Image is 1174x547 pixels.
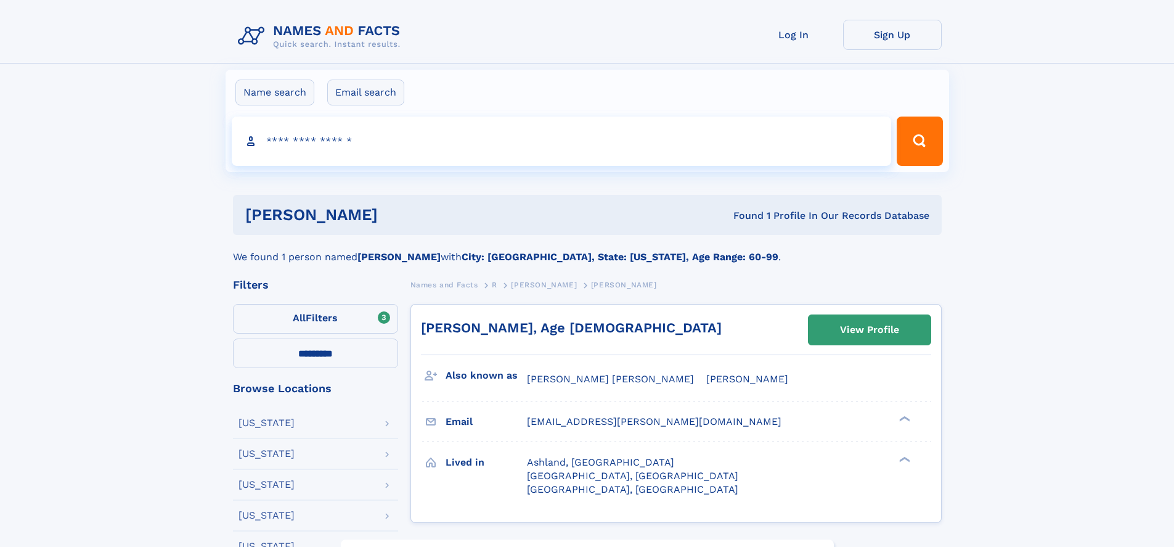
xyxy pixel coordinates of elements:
[896,415,911,423] div: ❯
[527,483,738,495] span: [GEOGRAPHIC_DATA], [GEOGRAPHIC_DATA]
[446,365,527,386] h3: Also known as
[238,449,295,459] div: [US_STATE]
[238,480,295,490] div: [US_STATE]
[492,277,497,292] a: R
[896,455,911,463] div: ❯
[809,315,931,345] a: View Profile
[327,80,404,105] label: Email search
[233,383,398,394] div: Browse Locations
[555,209,929,223] div: Found 1 Profile In Our Records Database
[527,373,694,385] span: [PERSON_NAME] [PERSON_NAME]
[511,277,577,292] a: [PERSON_NAME]
[843,20,942,50] a: Sign Up
[840,316,899,344] div: View Profile
[446,452,527,473] h3: Lived in
[744,20,843,50] a: Log In
[527,470,738,482] span: [GEOGRAPHIC_DATA], [GEOGRAPHIC_DATA]
[527,416,781,427] span: [EMAIL_ADDRESS][PERSON_NAME][DOMAIN_NAME]
[492,281,497,289] span: R
[233,304,398,334] label: Filters
[245,207,556,223] h1: [PERSON_NAME]
[233,235,942,265] div: We found 1 person named with .
[591,281,657,289] span: [PERSON_NAME]
[410,277,478,292] a: Names and Facts
[706,373,788,385] span: [PERSON_NAME]
[233,279,398,290] div: Filters
[235,80,314,105] label: Name search
[446,411,527,432] h3: Email
[357,251,441,263] b: [PERSON_NAME]
[421,320,722,335] a: [PERSON_NAME], Age [DEMOGRAPHIC_DATA]
[233,20,410,53] img: Logo Names and Facts
[527,456,674,468] span: Ashland, [GEOGRAPHIC_DATA]
[293,312,306,324] span: All
[511,281,577,289] span: [PERSON_NAME]
[232,117,892,166] input: search input
[462,251,778,263] b: City: [GEOGRAPHIC_DATA], State: [US_STATE], Age Range: 60-99
[238,418,295,428] div: [US_STATE]
[238,511,295,520] div: [US_STATE]
[897,117,942,166] button: Search Button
